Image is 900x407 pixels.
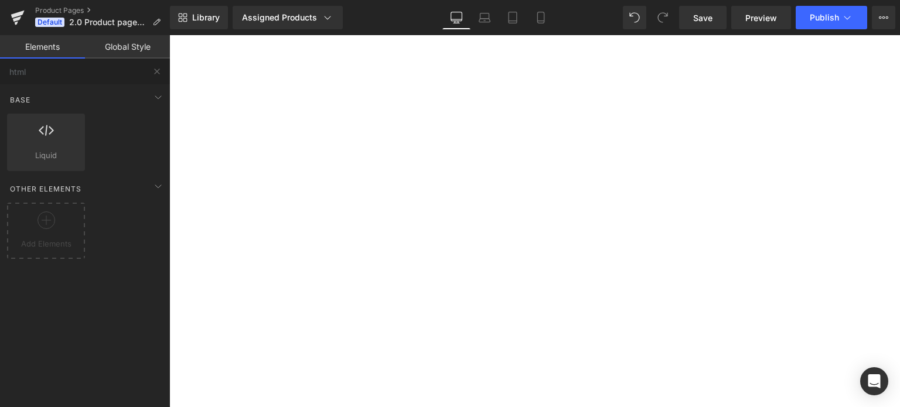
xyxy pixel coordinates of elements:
[872,6,895,29] button: More
[11,149,81,162] span: Liquid
[9,94,32,105] span: Base
[242,12,333,23] div: Assigned Products
[170,6,228,29] a: New Library
[471,6,499,29] a: Laptop
[192,12,220,23] span: Library
[693,12,712,24] span: Save
[796,6,867,29] button: Publish
[442,6,471,29] a: Desktop
[860,367,888,395] div: Open Intercom Messenger
[810,13,839,22] span: Publish
[745,12,777,24] span: Preview
[623,6,646,29] button: Undo
[651,6,674,29] button: Redo
[85,35,170,59] a: Global Style
[527,6,555,29] a: Mobile
[35,18,64,27] span: Default
[69,18,148,27] span: 2.0 Product pages - [DATE] 6:34:2
[499,6,527,29] a: Tablet
[10,238,82,250] span: Add Elements
[35,6,170,15] a: Product Pages
[9,183,83,194] span: Other Elements
[731,6,791,29] a: Preview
